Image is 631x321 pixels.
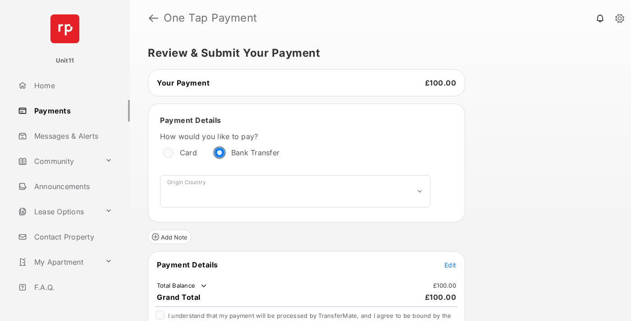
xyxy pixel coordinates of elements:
h5: Review & Submit Your Payment [148,48,606,59]
label: How would you like to pay? [160,132,430,141]
button: Edit [444,260,456,269]
span: Payment Details [157,260,218,269]
span: Edit [444,261,456,269]
p: Unit11 [56,56,74,65]
span: Payment Details [160,116,221,125]
span: £100.00 [425,293,457,302]
a: Contact Property [14,226,130,248]
a: Home [14,75,130,96]
td: £100.00 [433,281,457,289]
button: Add Note [148,230,192,244]
span: £100.00 [425,78,457,87]
a: My Apartment [14,251,101,273]
a: Lease Options [14,201,101,222]
span: Your Payment [157,78,210,87]
a: Community [14,150,101,172]
a: Messages & Alerts [14,125,130,147]
label: Bank Transfer [231,148,279,157]
td: Total Balance [156,281,208,290]
a: Announcements [14,176,130,197]
a: Payments [14,100,130,122]
label: Card [180,148,197,157]
img: svg+xml;base64,PHN2ZyB4bWxucz0iaHR0cDovL3d3dy53My5vcmcvMjAwMC9zdmciIHdpZHRoPSI2NCIgaGVpZ2h0PSI2NC... [50,14,79,43]
strong: One Tap Payment [164,13,257,23]
a: F.A.Q. [14,276,130,298]
span: Grand Total [157,293,201,302]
